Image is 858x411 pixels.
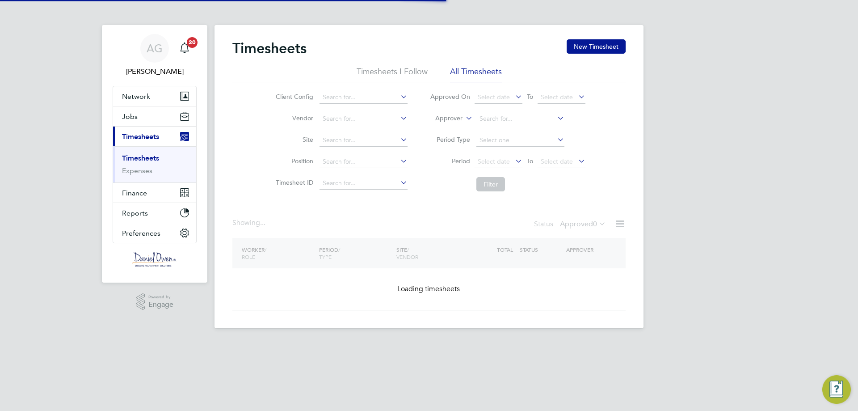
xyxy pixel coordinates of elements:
div: Status [534,218,608,231]
span: To [524,155,536,167]
span: Select date [478,157,510,165]
span: Engage [148,301,173,309]
span: Finance [122,189,147,197]
input: Search for... [320,113,408,125]
span: Jobs [122,112,138,121]
button: New Timesheet [567,39,626,54]
span: Preferences [122,229,160,237]
label: Position [273,157,313,165]
button: Timesheets [113,127,196,146]
div: Showing [232,218,267,228]
input: Search for... [476,113,564,125]
label: Approved [560,220,606,229]
div: Timesheets [113,146,196,182]
label: Approved On [430,93,470,101]
span: 20 [187,37,198,48]
span: Network [122,92,150,101]
button: Engage Resource Center [822,375,851,404]
span: Powered by [148,293,173,301]
span: Select date [541,157,573,165]
a: 20 [176,34,193,63]
button: Finance [113,183,196,203]
span: To [524,91,536,102]
span: Reports [122,209,148,217]
input: Select one [476,134,564,147]
button: Preferences [113,223,196,243]
a: Powered byEngage [136,293,174,310]
h2: Timesheets [232,39,307,57]
a: Expenses [122,166,152,175]
label: Client Config [273,93,313,101]
label: Period Type [430,136,470,144]
input: Search for... [320,91,408,104]
span: 0 [593,220,597,229]
nav: Main navigation [102,25,207,283]
input: Search for... [320,134,408,147]
a: Go to home page [113,252,197,267]
button: Jobs [113,106,196,126]
span: Amy Garcia [113,66,197,77]
label: Vendor [273,114,313,122]
li: All Timesheets [450,66,502,82]
span: Select date [541,93,573,101]
input: Search for... [320,177,408,190]
img: danielowen-logo-retina.png [132,252,177,267]
button: Reports [113,203,196,223]
button: Network [113,86,196,106]
span: ... [260,218,265,227]
label: Timesheet ID [273,178,313,186]
label: Approver [422,114,463,123]
label: Site [273,136,313,144]
input: Search for... [320,156,408,168]
a: Timesheets [122,154,159,162]
span: AG [147,42,163,54]
li: Timesheets I Follow [357,66,428,82]
span: Timesheets [122,132,159,141]
button: Filter [476,177,505,191]
a: AG[PERSON_NAME] [113,34,197,77]
label: Period [430,157,470,165]
span: Select date [478,93,510,101]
